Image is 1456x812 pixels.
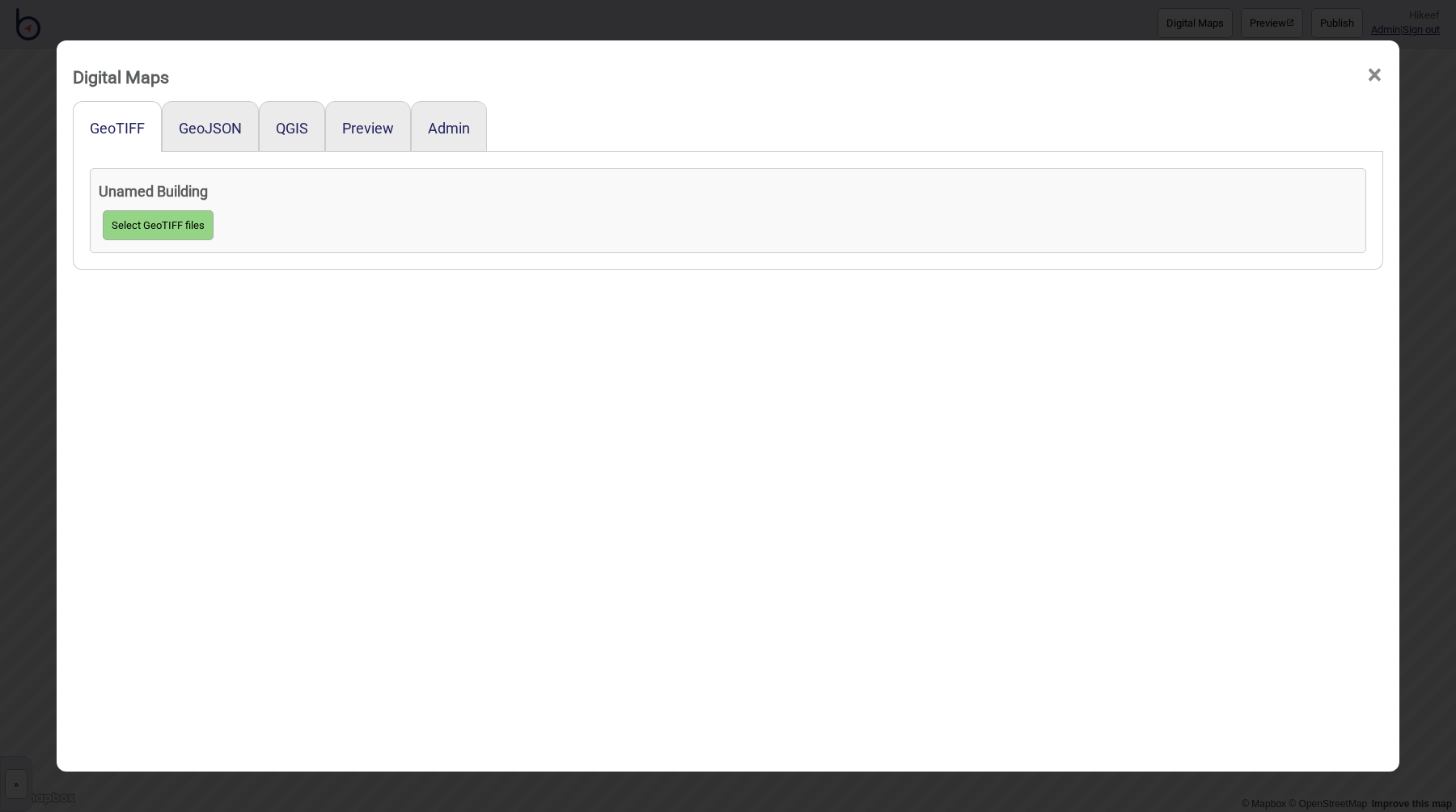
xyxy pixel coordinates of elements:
[179,120,242,137] button: GeoJSON
[103,210,214,240] button: Select GeoTIFF files
[276,120,308,137] button: QGIS
[99,177,1357,206] h4: Unamed Building
[90,120,145,137] button: GeoTIFF
[428,120,470,137] button: Admin
[1366,49,1383,102] span: ×
[342,120,394,137] button: Preview
[73,60,169,95] div: Digital Maps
